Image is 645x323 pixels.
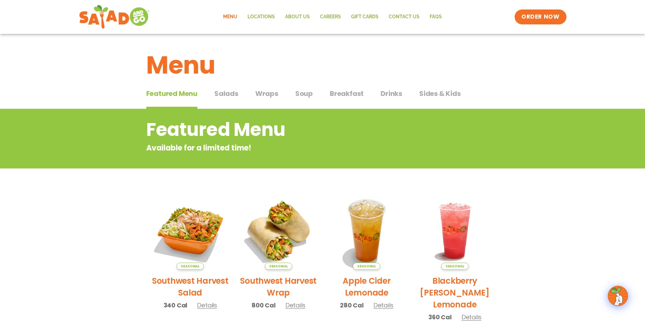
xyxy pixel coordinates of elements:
[146,47,499,83] h1: Menu
[521,13,559,21] span: ORDER NOW
[416,191,494,270] img: Product photo for Blackberry Bramble Lemonade
[330,88,364,99] span: Breakfast
[146,142,445,154] p: Available for a limited time!
[441,263,469,270] span: Seasonal
[328,275,406,299] h2: Apple Cider Lemonade
[346,9,384,25] a: GIFT CARDS
[285,301,305,309] span: Details
[428,312,452,322] span: 360 Cal
[373,301,393,309] span: Details
[239,275,318,299] h2: Southwest Harvest Wrap
[239,191,318,270] img: Product photo for Southwest Harvest Wrap
[79,3,150,31] img: new-SAG-logo-768×292
[280,9,315,25] a: About Us
[146,116,445,143] h2: Featured Menu
[419,88,461,99] span: Sides & Kids
[381,88,402,99] span: Drinks
[218,9,242,25] a: Menu
[242,9,280,25] a: Locations
[265,263,292,270] span: Seasonal
[416,275,494,310] h2: Blackberry [PERSON_NAME] Lemonade
[151,275,230,299] h2: Southwest Harvest Salad
[328,191,406,270] img: Product photo for Apple Cider Lemonade
[214,88,238,99] span: Salads
[146,86,499,109] div: Tabbed content
[146,88,197,99] span: Featured Menu
[461,313,481,321] span: Details
[340,301,364,310] span: 280 Cal
[295,88,313,99] span: Soup
[151,191,230,270] img: Product photo for Southwest Harvest Salad
[384,9,425,25] a: Contact Us
[197,301,217,309] span: Details
[315,9,346,25] a: Careers
[176,263,204,270] span: Seasonal
[353,263,380,270] span: Seasonal
[425,9,447,25] a: FAQs
[252,301,276,310] span: 800 Cal
[608,286,627,305] img: wpChatIcon
[218,9,447,25] nav: Menu
[255,88,278,99] span: Wraps
[164,301,188,310] span: 340 Cal
[515,9,566,24] a: ORDER NOW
